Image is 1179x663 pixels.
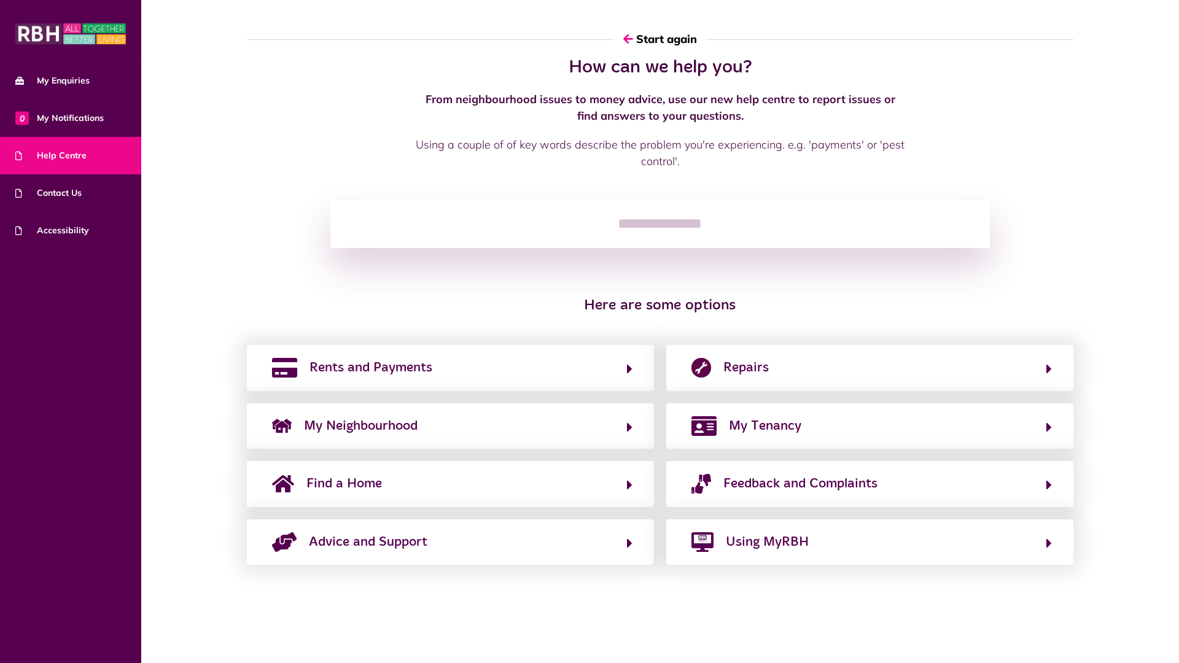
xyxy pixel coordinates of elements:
[15,187,82,200] span: Contact Us
[15,21,126,46] img: MyRBH
[691,358,711,378] img: report-repair.png
[691,532,714,552] img: desktop-solid.png
[414,56,906,79] h2: How can we help you?
[268,473,632,494] button: Find a Home
[414,136,906,169] p: Using a couple of of key words describe the problem you're experiencing. e.g. 'payments' or 'pest...
[723,474,877,494] span: Feedback and Complaints
[304,416,418,436] span: My Neighbourhood
[688,473,1052,494] button: Feedback and Complaints
[272,532,297,552] img: advice-support-1.png
[309,358,432,378] span: Rents and Payments
[272,358,297,378] img: rents-payments.png
[688,532,1052,552] button: Using MyRBH
[306,474,382,494] span: Find a Home
[691,474,711,494] img: complaints.png
[726,532,809,552] span: Using MyRBH
[729,416,801,436] span: My Tenancy
[426,92,895,123] strong: From neighbourhood issues to money advice, use our new help centre to report issues or find answe...
[268,416,632,436] button: My Neighbourhood
[268,532,632,552] button: Advice and Support
[15,74,90,87] span: My Enquiries
[15,112,104,125] span: My Notifications
[691,416,717,436] img: my-tenancy.png
[247,297,1074,315] h3: Here are some options
[15,224,89,237] span: Accessibility
[272,474,294,494] img: home-solid.svg
[15,111,29,125] span: 0
[688,416,1052,436] button: My Tenancy
[688,357,1052,378] button: Repairs
[723,358,769,378] span: Repairs
[309,532,427,552] span: Advice and Support
[15,149,87,162] span: Help Centre
[272,416,292,436] img: neighborhood.png
[614,21,706,56] button: Start again
[268,357,632,378] button: Rents and Payments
